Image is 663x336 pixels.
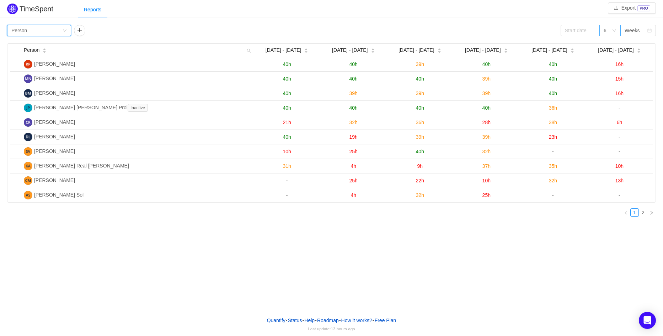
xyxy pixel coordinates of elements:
div: Open Intercom Messenger [639,312,656,329]
span: • [302,318,304,323]
a: Status [288,315,303,326]
span: 10h [283,149,291,154]
span: [PERSON_NAME] [34,148,75,154]
span: 32h [482,149,491,154]
i: icon: caret-up [304,48,308,50]
span: 16h [615,61,624,67]
span: 40h [283,90,291,96]
span: 40h [416,105,424,111]
i: icon: caret-down [371,50,375,52]
span: 28h [482,120,491,125]
div: Sort [504,47,508,52]
span: 40h [283,134,291,140]
span: 40h [416,149,424,154]
span: [PERSON_NAME] [34,134,75,139]
a: Quantify [267,315,286,326]
div: Sort [304,47,308,52]
span: 32h [349,120,358,125]
span: Inactive [128,104,148,112]
span: 39h [482,90,491,96]
a: 2 [639,209,647,216]
img: CR [24,118,32,127]
span: 40h [482,105,491,111]
span: 9h [417,163,423,169]
span: 40h [549,61,557,67]
span: 39h [416,61,424,67]
span: 13 hours ago [331,326,355,331]
span: 25h [482,192,491,198]
img: DL [24,133,32,141]
i: icon: caret-up [504,48,508,50]
span: 36h [416,120,424,125]
span: - [286,178,288,183]
span: - [619,149,620,154]
span: - [552,192,554,198]
i: icon: caret-up [570,48,574,50]
div: Sort [42,47,47,52]
img: Quantify logo [7,4,18,14]
li: 1 [630,208,639,217]
span: [DATE] - [DATE] [531,46,567,54]
a: Roadmap [317,315,339,326]
span: [PERSON_NAME] [34,177,75,183]
span: 40h [283,105,291,111]
span: Person [24,46,39,54]
span: - [619,134,620,140]
span: - [552,149,554,154]
img: BM [24,89,32,98]
span: Last update: [308,326,355,331]
i: icon: caret-up [437,48,441,50]
span: [DATE] - [DATE] [332,46,368,54]
input: Start date [561,25,600,36]
i: icon: search [244,44,254,57]
span: 35h [549,163,557,169]
i: icon: caret-down [570,50,574,52]
span: 25h [349,149,358,154]
span: 39h [349,90,358,96]
span: 19h [349,134,358,140]
span: 32h [416,192,424,198]
span: [PERSON_NAME] [34,90,75,96]
span: 39h [416,90,424,96]
img: CM [24,176,32,185]
img: AP [24,191,32,199]
li: 2 [639,208,647,217]
span: [PERSON_NAME] [PERSON_NAME] Prol [34,105,151,110]
div: Sort [570,47,574,52]
h2: TimeSpent [20,5,53,13]
li: Next Page [647,208,656,217]
span: 40h [549,76,557,82]
span: [PERSON_NAME] [34,119,75,125]
span: 22h [416,178,424,183]
img: MN [24,75,32,83]
i: icon: right [649,211,654,215]
span: 39h [416,134,424,140]
span: 15h [615,76,624,82]
span: 31h [283,163,291,169]
span: 6h [617,120,622,125]
i: icon: calendar [647,28,652,33]
span: 40h [349,61,358,67]
span: 10h [615,163,624,169]
span: 13h [615,178,624,183]
span: • [286,318,288,323]
span: [DATE] - [DATE] [598,46,634,54]
img: KR [24,162,32,170]
i: icon: caret-up [637,48,641,50]
i: icon: caret-down [437,50,441,52]
span: • [373,318,374,323]
span: [PERSON_NAME] [34,76,75,81]
img: JM [24,104,32,112]
span: 38h [549,120,557,125]
span: - [619,192,620,198]
i: icon: caret-down [43,50,47,52]
span: • [315,318,317,323]
span: 39h [482,134,491,140]
span: - [619,105,620,111]
span: 37h [482,163,491,169]
span: 36h [549,105,557,111]
i: icon: left [624,211,628,215]
img: RP [24,60,32,68]
span: 4h [351,163,356,169]
i: icon: down [612,28,616,33]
